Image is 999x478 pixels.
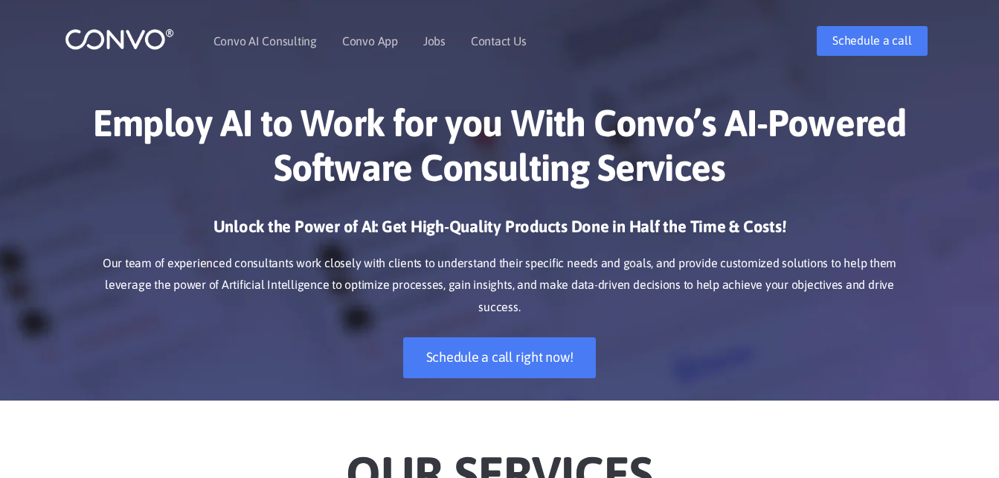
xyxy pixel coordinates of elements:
[817,26,927,56] a: Schedule a call
[471,35,527,47] a: Contact Us
[403,337,597,378] a: Schedule a call right now!
[87,216,913,249] h3: Unlock the Power of AI: Get High-Quality Products Done in Half the Time & Costs!
[423,35,446,47] a: Jobs
[65,28,174,51] img: logo_1.png
[87,101,913,201] h1: Employ AI to Work for you With Convo’s AI-Powered Software Consulting Services
[213,35,317,47] a: Convo AI Consulting
[342,35,398,47] a: Convo App
[87,252,913,319] p: Our team of experienced consultants work closely with clients to understand their specific needs ...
